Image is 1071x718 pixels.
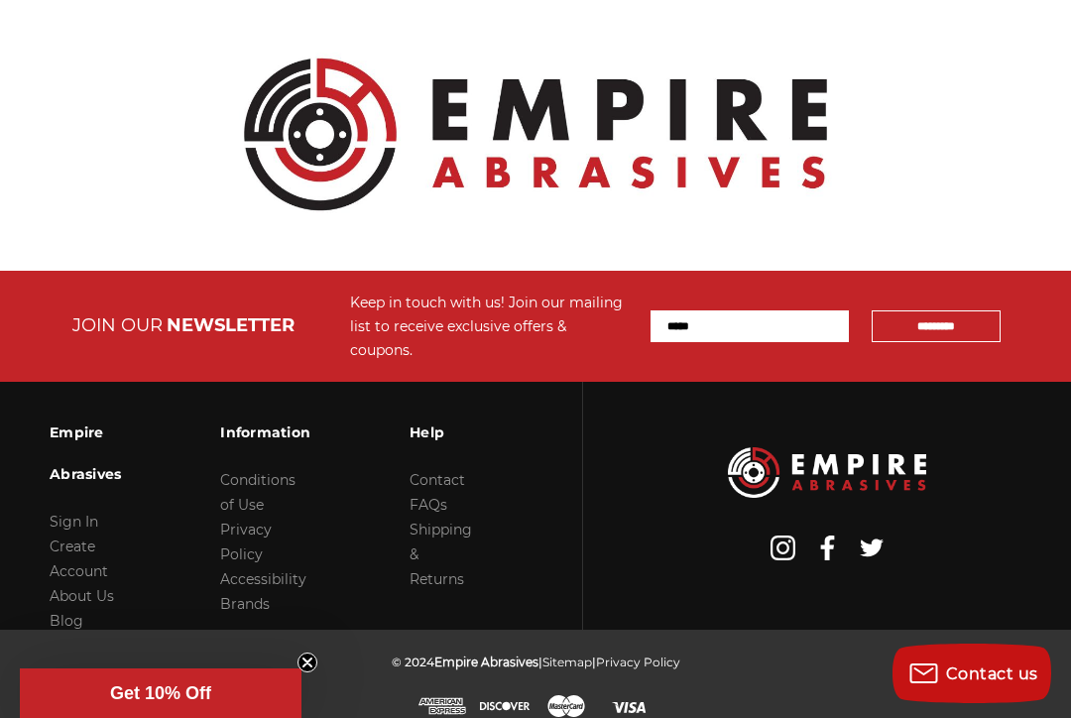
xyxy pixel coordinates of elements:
a: Brands [220,595,270,613]
a: Blog [50,612,83,630]
button: Close teaser [297,653,317,672]
a: Shipping & Returns [410,521,472,588]
span: NEWSLETTER [167,314,295,336]
a: Conditions of Use [220,471,296,514]
div: Get 10% OffClose teaser [20,668,301,718]
a: FAQs [410,496,447,514]
span: Get 10% Off [110,683,211,703]
a: About Us [50,587,114,605]
a: Contact [410,471,465,489]
a: Sitemap [542,655,592,669]
button: Contact us [892,644,1051,703]
a: Sign In [50,513,98,531]
h3: Help [410,412,472,453]
a: Create Account [50,538,108,580]
a: Accessibility [220,570,306,588]
p: © 2024 | | [392,650,680,674]
a: Privacy Policy [220,521,272,563]
div: Keep in touch with us! Join our mailing list to receive exclusive offers & coupons. [350,291,631,362]
a: Privacy Policy [596,655,680,669]
h3: Information [220,412,310,453]
span: Empire Abrasives [434,655,538,669]
img: Empire Abrasives Logo Image [728,447,926,498]
h3: Empire Abrasives [50,412,121,495]
img: Empire Abrasives Official Logo - Premium Quality Abrasives Supplier [197,19,873,250]
span: Contact us [946,664,1038,683]
span: JOIN OUR [72,314,163,336]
